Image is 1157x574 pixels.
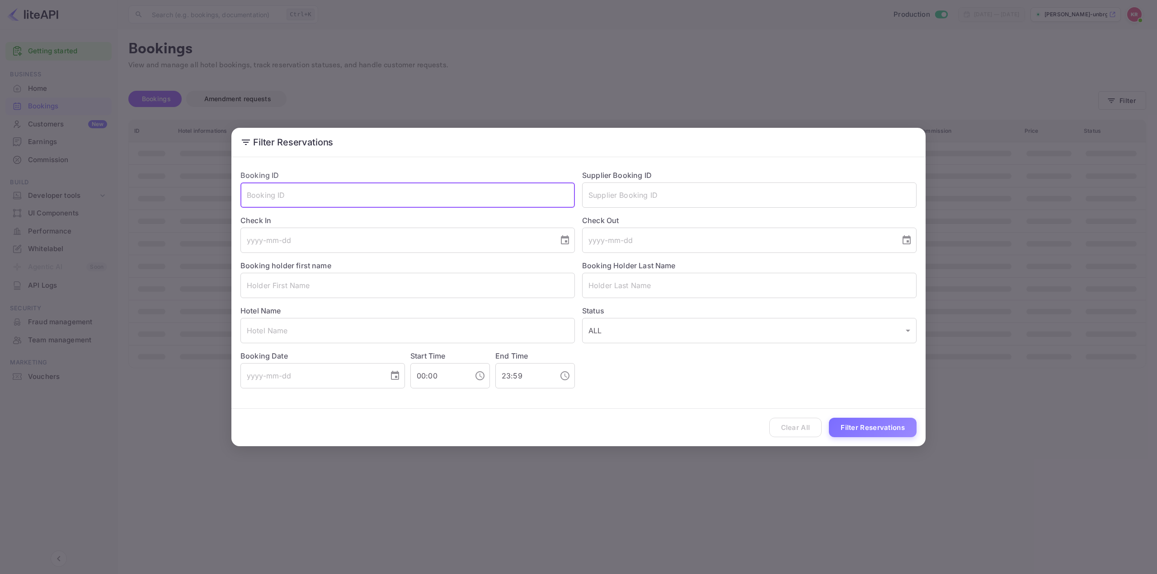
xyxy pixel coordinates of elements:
[582,318,917,343] div: ALL
[240,228,552,253] input: yyyy-mm-dd
[240,350,405,361] label: Booking Date
[582,215,917,226] label: Check Out
[898,231,916,249] button: Choose date
[495,363,552,388] input: hh:mm
[386,367,404,385] button: Choose date
[556,231,574,249] button: Choose date
[582,305,917,316] label: Status
[582,273,917,298] input: Holder Last Name
[471,367,489,385] button: Choose time, selected time is 12:00 AM
[410,351,446,360] label: Start Time
[240,215,575,226] label: Check In
[240,273,575,298] input: Holder First Name
[240,261,331,270] label: Booking holder first name
[582,261,676,270] label: Booking Holder Last Name
[582,171,652,180] label: Supplier Booking ID
[582,228,894,253] input: yyyy-mm-dd
[240,306,281,315] label: Hotel Name
[240,182,575,208] input: Booking ID
[240,363,382,388] input: yyyy-mm-dd
[240,171,279,180] label: Booking ID
[829,418,917,437] button: Filter Reservations
[231,128,926,157] h2: Filter Reservations
[582,182,917,208] input: Supplier Booking ID
[495,351,528,360] label: End Time
[410,363,467,388] input: hh:mm
[240,318,575,343] input: Hotel Name
[556,367,574,385] button: Choose time, selected time is 11:59 PM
